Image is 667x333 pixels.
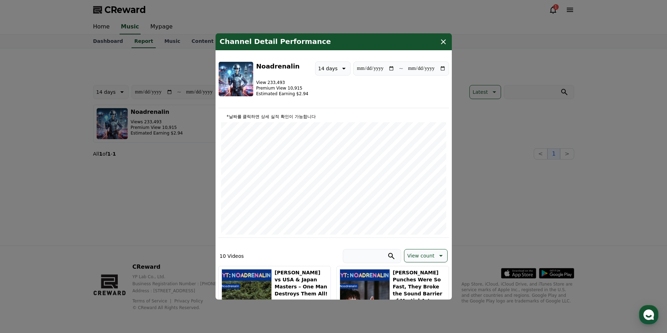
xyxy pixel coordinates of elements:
[256,91,308,97] p: Estimated Earning $2.94
[256,61,308,71] h3: Noadrenalin
[318,64,338,73] p: 14 days
[393,269,445,304] h5: [PERSON_NAME] Punches Were So Fast, They Broke the Sound Barrier of Martial Arts
[404,249,447,262] button: View count
[91,223,135,240] a: Settings
[399,64,403,73] p: ~
[2,223,46,240] a: Home
[216,33,452,300] div: modal
[256,85,308,91] p: Premium View 10,915
[218,61,254,97] img: Noadrenalin
[46,223,91,240] a: Messages
[221,114,446,119] p: *날짜를 클릭하면 상세 실적 확인이 가능합니다
[256,80,308,85] p: View 233,493
[220,253,244,260] p: 10 Videos
[407,251,434,261] p: View count
[58,234,79,239] span: Messages
[275,269,327,297] h5: [PERSON_NAME] vs USA & Japan Masters – One Man Destroys Them All!
[220,38,331,46] h4: Channel Detail Performance
[18,233,30,239] span: Home
[104,233,121,239] span: Settings
[315,61,351,76] button: 14 days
